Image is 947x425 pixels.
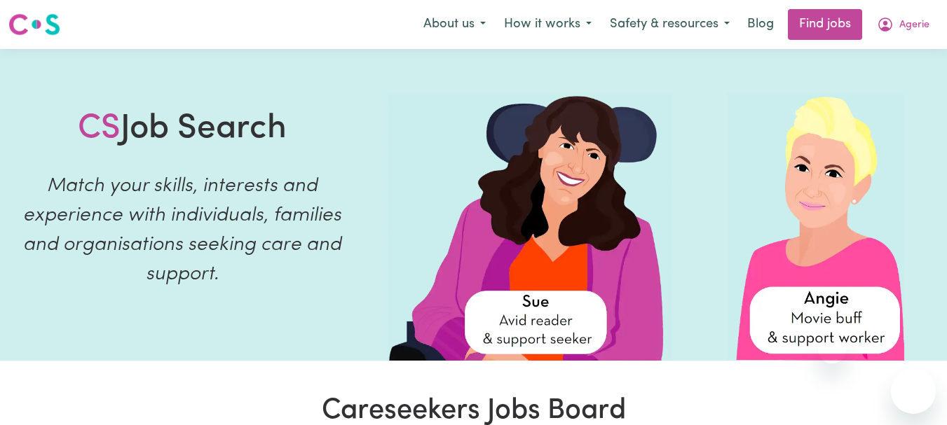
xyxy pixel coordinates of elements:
[868,10,939,39] button: My Account
[788,9,862,40] a: Find jobs
[17,172,348,289] p: Match your skills, interests and experience with individuals, families and organisations seeking ...
[739,9,782,40] a: Blog
[899,18,929,33] span: Agerie
[78,109,287,150] h1: Job Search
[414,10,495,39] button: About us
[8,8,60,41] a: Careseekers logo
[8,12,60,37] img: Careseekers logo
[78,112,121,146] span: CS
[495,10,601,39] button: How it works
[891,369,936,414] iframe: Button to launch messaging window
[818,335,846,363] iframe: Close message
[601,10,739,39] button: Safety & resources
